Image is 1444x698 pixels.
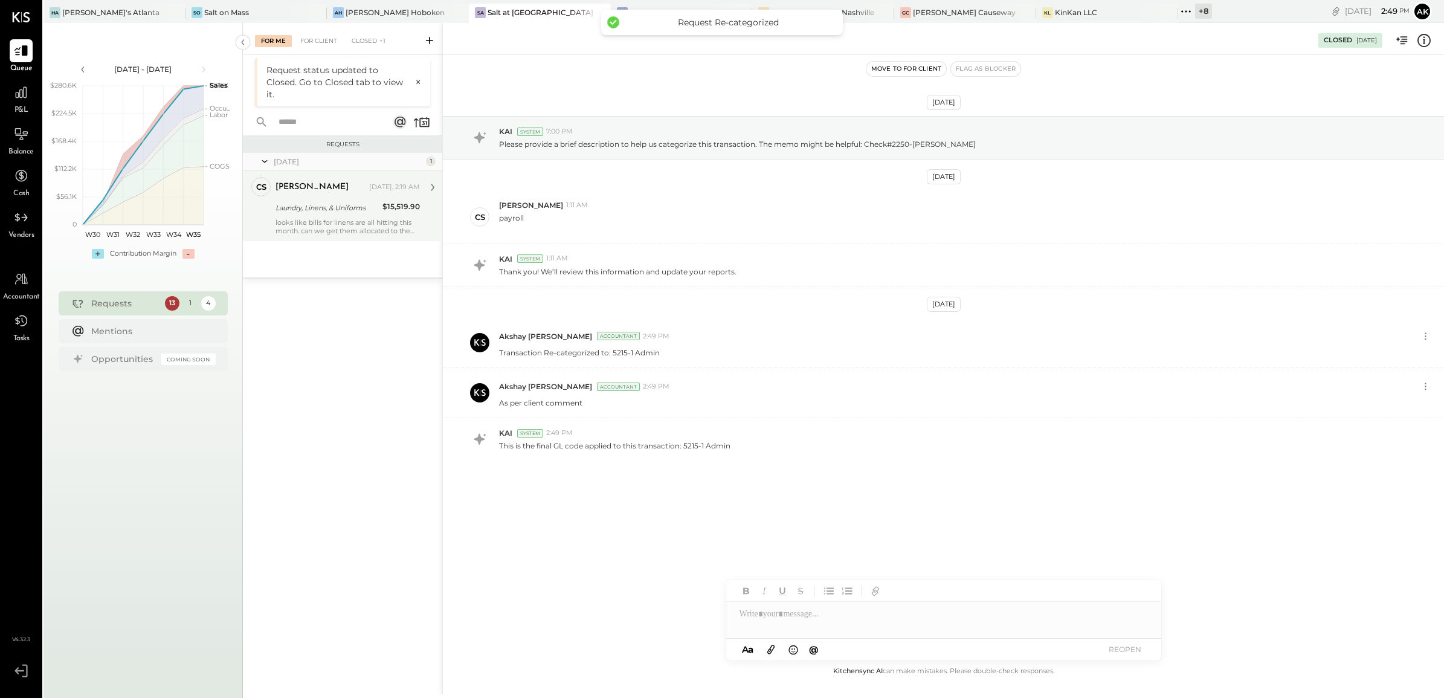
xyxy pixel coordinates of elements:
button: Ak [1413,2,1432,21]
span: 2:49 PM [643,332,669,341]
span: Akshay [PERSON_NAME] [499,381,592,392]
span: Vendors [8,230,34,241]
div: [DATE] - [DATE] [92,64,195,74]
button: Underline [775,583,790,599]
text: W30 [85,230,100,239]
button: Unordered List [821,583,837,599]
button: Add URL [868,583,883,599]
p: Thank you! We’ll review this information and update your reports. [499,267,737,277]
p: Please provide a brief description to help us categorize this transaction. The memo might be help... [499,139,976,149]
span: 1:11 AM [566,201,588,210]
div: [DATE] [927,169,961,184]
text: 0 [73,220,77,228]
button: Aa [738,643,758,656]
span: KAI [499,126,512,137]
div: Salt at [GEOGRAPHIC_DATA] [488,7,593,18]
div: Hill Country [GEOGRAPHIC_DATA] [630,7,735,18]
span: Accountant [3,292,40,303]
text: $224.5K [51,109,77,117]
div: CS [256,181,266,193]
p: This is the final GL code applied to this transaction: 5215-1 Admin [499,441,730,451]
span: @ [809,644,819,655]
div: 4 [201,296,216,311]
div: - [182,249,195,259]
div: Sa [475,7,486,18]
text: $168.4K [51,137,77,145]
span: [PERSON_NAME] [499,200,563,210]
div: So [192,7,202,18]
button: Bold [738,583,754,599]
button: Move to for client [866,62,947,76]
div: + 8 [1195,4,1212,19]
div: + [92,249,104,259]
span: Tasks [13,334,30,344]
a: Accountant [1,268,42,303]
div: copy link [1330,5,1342,18]
div: Requests [91,297,159,309]
div: [DATE], 2:19 AM [369,183,420,192]
div: Opportunities [91,353,155,365]
div: [PERSON_NAME]'s Nashville [771,7,874,18]
text: Labor [210,111,228,119]
text: W34 [166,230,181,239]
div: AH [333,7,344,18]
div: System [517,128,543,136]
a: P&L [1,81,42,116]
text: $280.6K [50,81,77,89]
div: System [517,429,543,438]
div: [DATE] [1356,36,1377,45]
div: Request status updated to Closed. Go to Closed tab to view it. [266,64,409,100]
button: Ordered List [839,583,855,599]
div: [DATE] [274,157,423,167]
div: [DATE] [1345,5,1410,17]
button: Flag as Blocker [951,62,1020,76]
text: $56.1K [56,192,77,201]
div: [PERSON_NAME] [276,181,349,193]
div: HC [617,7,628,18]
span: 1:11 AM [546,254,568,263]
div: CS [475,212,485,223]
div: Coming Soon [161,354,216,365]
a: Vendors [1,206,42,241]
div: [PERSON_NAME] Causeway [913,7,1016,18]
span: Akshay [PERSON_NAME] [499,331,592,341]
span: KAI [499,428,512,438]
text: Occu... [210,104,230,112]
div: HN [758,7,769,18]
span: Cash [13,189,29,199]
div: Requests [249,140,436,149]
p: Transaction Re-categorized to: 5215-1 Admin [499,347,660,358]
div: Closed [346,35,392,47]
div: Salt on Mass [204,7,249,18]
div: Laundry, Linens, & Uniforms [276,202,379,214]
div: KL [1042,7,1053,18]
div: System [517,254,543,263]
text: $112.2K [54,164,77,173]
span: 7:00 PM [546,127,573,137]
button: Strikethrough [793,583,808,599]
p: payroll [499,213,524,233]
div: [PERSON_NAME] Hoboken [346,7,445,18]
a: Cash [1,164,42,199]
span: 2:49 PM [546,428,573,438]
div: Closed [1324,36,1352,45]
span: +1 [379,37,385,45]
div: For Client [294,35,343,47]
a: Queue [1,39,42,74]
div: Accountant [597,332,640,340]
a: Tasks [1,309,42,344]
div: Mentions [91,325,210,337]
div: [DATE] [927,95,961,110]
text: Sales [210,81,228,89]
div: looks like bills for linens are all hitting this month. can we get them allocated to the right mo... [276,218,420,235]
span: 2:49 PM [643,382,669,392]
a: Balance [1,123,42,158]
span: KAI [499,254,512,264]
div: 1 [183,296,198,311]
div: Contribution Margin [110,249,176,259]
span: Queue [10,63,33,74]
div: 1 [426,157,436,166]
span: a [748,644,753,655]
p: As per client comment [499,398,582,408]
div: HA [50,7,60,18]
